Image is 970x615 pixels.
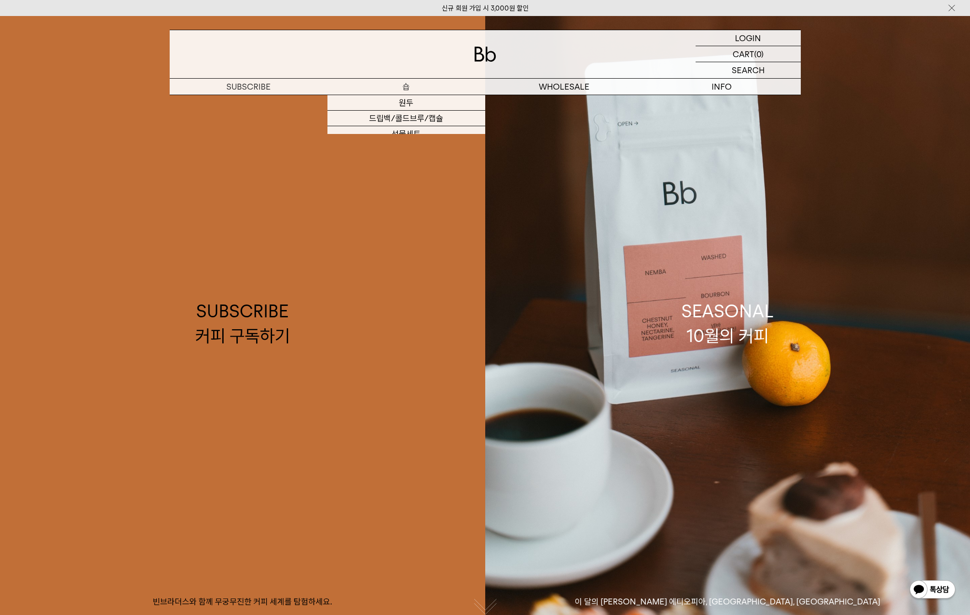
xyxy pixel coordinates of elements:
div: SEASONAL 10월의 커피 [681,299,774,348]
a: 원두 [327,95,485,111]
a: CART (0) [696,46,801,62]
a: LOGIN [696,30,801,46]
a: 드립백/콜드브루/캡슐 [327,111,485,126]
img: 카카오톡 채널 1:1 채팅 버튼 [909,579,956,601]
p: WHOLESALE [485,79,643,95]
p: (0) [754,46,764,62]
p: INFO [643,79,801,95]
p: LOGIN [735,30,761,46]
a: SUBSCRIBE [170,79,327,95]
p: SEARCH [732,62,765,78]
a: 숍 [327,79,485,95]
div: SUBSCRIBE 커피 구독하기 [195,299,290,348]
p: CART [733,46,754,62]
img: 로고 [474,47,496,62]
a: 선물세트 [327,126,485,142]
a: 신규 회원 가입 시 3,000원 할인 [442,4,529,12]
